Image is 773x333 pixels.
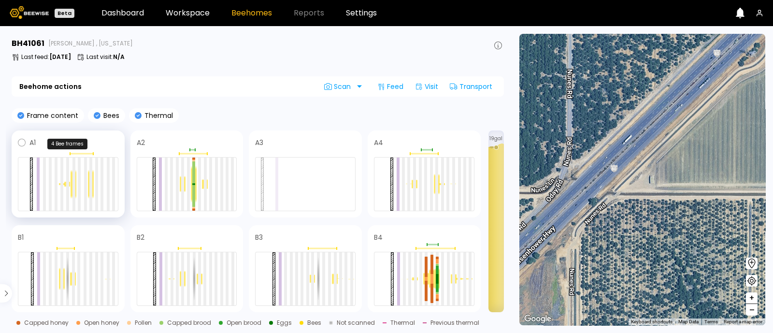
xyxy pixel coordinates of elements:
[255,234,263,241] h4: B3
[167,320,211,326] div: Capped brood
[227,320,261,326] div: Open brood
[294,9,324,17] span: Reports
[522,313,554,325] a: Open this area in Google Maps (opens a new window)
[746,304,758,316] button: –
[704,319,718,324] a: Terms (opens in new tab)
[135,320,152,326] div: Pollen
[390,320,415,326] div: Thermal
[100,112,119,119] p: Bees
[746,292,758,304] button: +
[47,139,87,149] div: 4 Bee frames
[324,83,354,90] span: Scan
[166,9,210,17] a: Workspace
[10,6,49,19] img: Beewise logo
[48,41,133,46] span: [PERSON_NAME] , [US_STATE]
[113,53,125,61] b: N/A
[18,234,24,241] h4: B1
[307,320,321,326] div: Bees
[411,79,442,94] div: Visit
[346,9,377,17] a: Settings
[55,9,74,18] div: Beta
[84,320,119,326] div: Open honey
[749,292,755,304] span: +
[430,320,479,326] div: Previous thermal
[49,53,71,61] b: [DATE]
[678,319,699,325] button: Map Data
[137,139,145,146] h4: A2
[24,320,69,326] div: Capped honey
[29,139,36,146] h4: A1
[749,304,755,316] span: –
[446,79,496,94] div: Transport
[142,112,173,119] p: Thermal
[137,234,144,241] h4: B2
[337,320,375,326] div: Not scanned
[522,313,554,325] img: Google
[19,83,82,90] b: Beehome actions
[101,9,144,17] a: Dashboard
[374,234,383,241] h4: B4
[24,112,78,119] p: Frame content
[277,320,292,326] div: Eggs
[374,139,383,146] h4: A4
[255,139,263,146] h4: A3
[86,54,125,60] p: Last visit :
[12,40,44,47] h3: BH 41061
[631,319,673,325] button: Keyboard shortcuts
[231,9,272,17] a: Beehomes
[724,319,762,324] a: Report a map error
[489,136,502,141] span: 19 gal
[373,79,407,94] div: Feed
[21,54,71,60] p: Last feed :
